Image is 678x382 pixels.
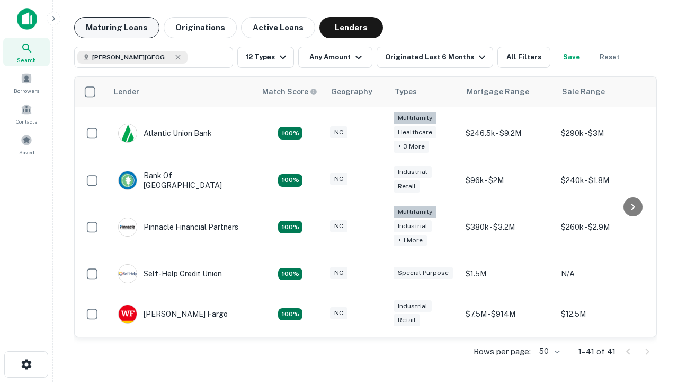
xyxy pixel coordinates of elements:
[556,107,651,160] td: $290k - $3M
[119,171,137,189] img: picture
[395,85,417,98] div: Types
[119,265,137,283] img: picture
[394,314,420,326] div: Retail
[330,307,347,319] div: NC
[17,56,36,64] span: Search
[256,77,325,107] th: Capitalize uses an advanced AI algorithm to match your search with the best lender. The match sco...
[118,305,228,324] div: [PERSON_NAME] Fargo
[3,68,50,97] a: Borrowers
[625,297,678,348] iframe: Chat Widget
[330,267,347,279] div: NC
[467,85,529,98] div: Mortgage Range
[119,124,137,142] img: picture
[164,17,237,38] button: Originations
[325,77,388,107] th: Geography
[562,85,605,98] div: Sale Range
[19,148,34,157] span: Saved
[118,218,238,237] div: Pinnacle Financial Partners
[394,206,436,218] div: Multifamily
[556,254,651,294] td: N/A
[394,300,432,312] div: Industrial
[388,77,460,107] th: Types
[330,173,347,185] div: NC
[278,308,302,321] div: Matching Properties: 15, hasApolloMatch: undefined
[556,294,651,334] td: $12.5M
[237,47,294,68] button: 12 Types
[278,127,302,140] div: Matching Properties: 14, hasApolloMatch: undefined
[474,345,531,358] p: Rows per page:
[394,112,436,124] div: Multifamily
[330,126,347,138] div: NC
[278,174,302,187] div: Matching Properties: 15, hasApolloMatch: undefined
[394,126,436,138] div: Healthcare
[331,85,372,98] div: Geography
[119,305,137,323] img: picture
[3,38,50,66] a: Search
[319,17,383,38] button: Lenders
[460,107,556,160] td: $246.5k - $9.2M
[278,268,302,281] div: Matching Properties: 11, hasApolloMatch: undefined
[118,171,245,190] div: Bank Of [GEOGRAPHIC_DATA]
[556,201,651,254] td: $260k - $2.9M
[385,51,488,64] div: Originated Last 6 Months
[330,220,347,232] div: NC
[394,141,429,153] div: + 3 more
[114,85,139,98] div: Lender
[460,77,556,107] th: Mortgage Range
[394,180,420,193] div: Retail
[262,86,317,98] div: Capitalize uses an advanced AI algorithm to match your search with the best lender. The match sco...
[118,124,212,143] div: Atlantic Union Bank
[460,160,556,201] td: $96k - $2M
[460,294,556,334] td: $7.5M - $914M
[394,267,453,279] div: Special Purpose
[593,47,627,68] button: Reset
[497,47,550,68] button: All Filters
[578,345,615,358] p: 1–41 of 41
[556,160,651,201] td: $240k - $1.8M
[394,166,432,178] div: Industrial
[118,264,222,283] div: Self-help Credit Union
[556,77,651,107] th: Sale Range
[262,86,315,98] h6: Match Score
[298,47,372,68] button: Any Amount
[74,17,159,38] button: Maturing Loans
[16,117,37,126] span: Contacts
[241,17,315,38] button: Active Loans
[92,53,172,62] span: [PERSON_NAME][GEOGRAPHIC_DATA], [GEOGRAPHIC_DATA]
[3,130,50,159] a: Saved
[555,47,588,68] button: Save your search to get updates of matches that match your search criteria.
[394,235,427,247] div: + 1 more
[377,47,493,68] button: Originated Last 6 Months
[108,77,256,107] th: Lender
[394,220,432,232] div: Industrial
[278,221,302,233] div: Matching Properties: 24, hasApolloMatch: undefined
[535,344,561,359] div: 50
[3,99,50,128] a: Contacts
[460,201,556,254] td: $380k - $3.2M
[119,218,137,236] img: picture
[17,8,37,30] img: capitalize-icon.png
[14,86,39,95] span: Borrowers
[460,254,556,294] td: $1.5M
